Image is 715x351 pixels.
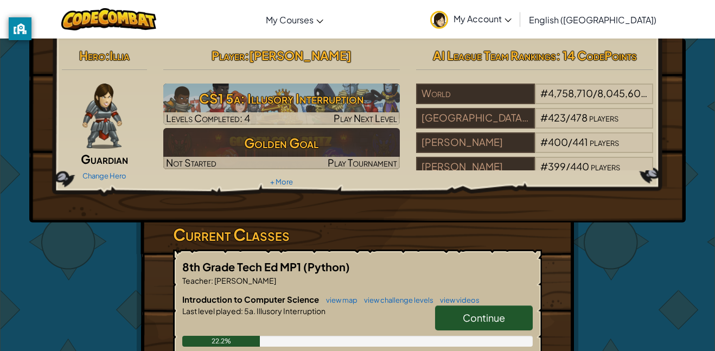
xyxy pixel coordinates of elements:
img: Golden Goal [163,128,400,169]
span: 441 [572,136,588,148]
a: Play Next Level [163,84,400,125]
span: Continue [463,311,505,324]
a: [GEOGRAPHIC_DATA] Sd#423/478players [416,118,653,131]
a: + More [270,177,293,186]
a: view videos [435,296,480,304]
span: Guardian [81,151,128,167]
h3: CS1 5a: Illusory Interruption [163,86,400,111]
span: / [566,111,570,124]
div: [PERSON_NAME] [416,157,534,177]
span: 423 [548,111,566,124]
span: English ([GEOGRAPHIC_DATA]) [529,14,656,25]
span: # [540,160,548,173]
span: [PERSON_NAME] [249,48,352,63]
span: Illia [110,48,130,63]
div: 22.2% [182,336,260,347]
span: Levels Completed: 4 [166,112,250,124]
span: 440 [570,160,589,173]
span: : [211,276,213,285]
span: : [105,48,110,63]
span: 5a. [243,306,256,316]
h3: Golden Goal [163,131,400,155]
span: / [566,160,570,173]
span: Illusory Interruption [256,306,325,316]
h3: Current Classes [173,222,542,247]
a: World#4,758,710/8,045,604players [416,94,653,106]
span: Teacher [182,276,211,285]
img: CS1 5a: Illusory Interruption [163,84,400,125]
span: : [241,306,243,316]
a: Change Hero [82,171,126,180]
span: players [591,160,620,173]
span: Introduction to Computer Science [182,294,321,304]
span: # [540,87,548,99]
span: : [245,48,249,63]
span: Not Started [166,156,216,169]
span: 8,045,604 [597,87,647,99]
span: Hero [79,48,105,63]
span: 400 [548,136,568,148]
div: [PERSON_NAME] [416,132,534,153]
span: players [590,136,619,148]
span: 478 [570,111,588,124]
span: 399 [548,160,566,173]
span: Player [212,48,245,63]
span: players [648,87,678,99]
span: / [568,136,572,148]
span: # [540,111,548,124]
span: players [589,111,618,124]
span: Play Tournament [328,156,397,169]
span: AI League Team Rankings [433,48,556,63]
a: [PERSON_NAME]#399/440players [416,167,653,180]
span: # [540,136,548,148]
a: My Courses [260,5,329,34]
a: English ([GEOGRAPHIC_DATA]) [524,5,662,34]
span: My Courses [266,14,314,25]
span: Last level played [182,306,241,316]
a: My Account [425,2,517,36]
img: avatar [430,11,448,29]
div: World [416,84,534,104]
button: privacy banner [9,17,31,40]
div: [GEOGRAPHIC_DATA] Sd [416,108,534,129]
span: / [593,87,597,99]
a: view map [321,296,357,304]
a: [PERSON_NAME]#400/441players [416,143,653,155]
a: view challenge levels [359,296,433,304]
span: Play Next Level [334,112,397,124]
span: : 14 CodePoints [556,48,637,63]
span: 8th Grade Tech Ed MP1 [182,260,303,273]
span: [PERSON_NAME] [213,276,276,285]
span: My Account [454,13,512,24]
img: CodeCombat logo [61,8,156,30]
span: 4,758,710 [548,87,593,99]
span: (Python) [303,260,350,273]
img: guardian-pose.png [82,84,122,149]
a: Golden GoalNot StartedPlay Tournament [163,128,400,169]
